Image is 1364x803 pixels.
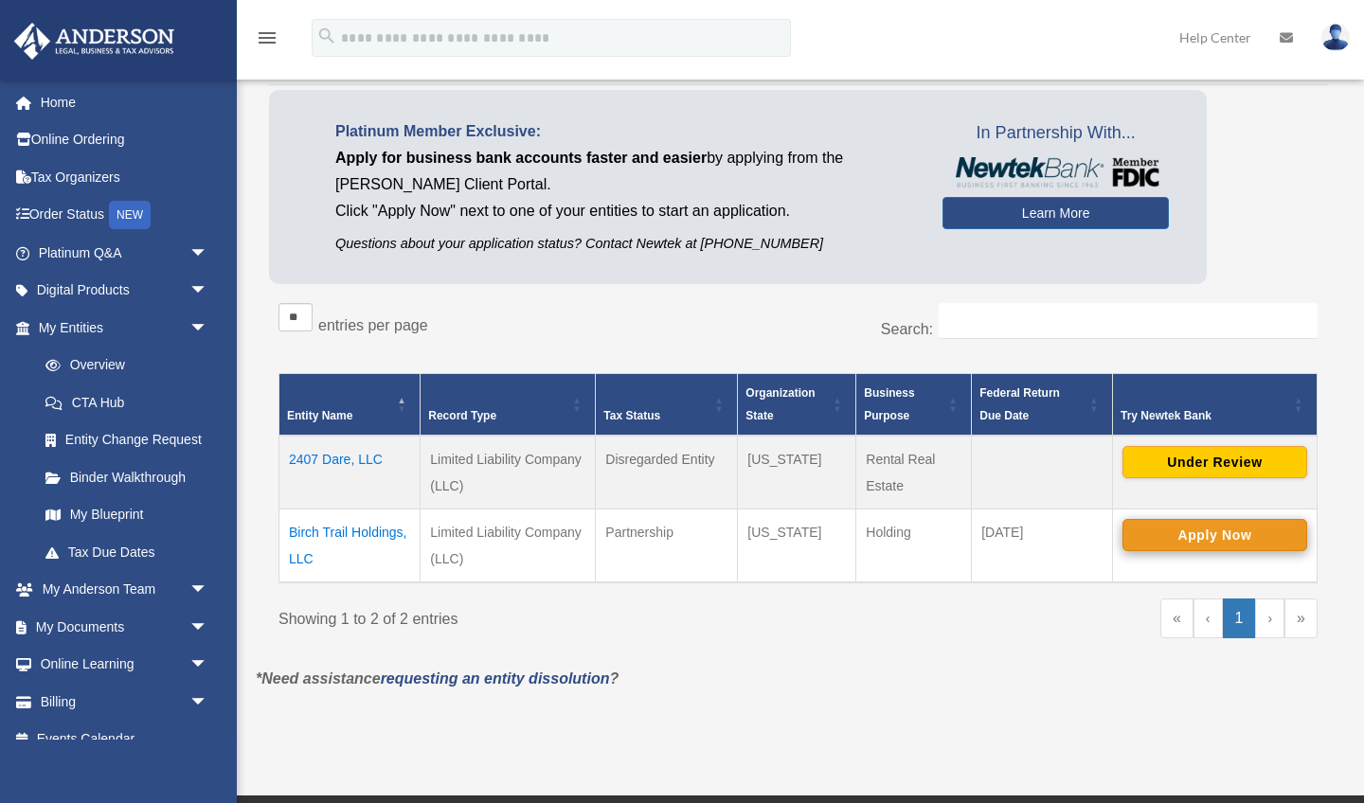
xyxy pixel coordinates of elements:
[27,421,227,459] a: Entity Change Request
[27,347,218,384] a: Overview
[1321,24,1350,51] img: User Pic
[27,496,227,534] a: My Blueprint
[335,232,914,256] p: Questions about your application status? Contact Newtek at [PHONE_NUMBER]
[864,386,914,422] span: Business Purpose
[27,533,227,571] a: Tax Due Dates
[381,670,610,687] a: requesting an entity dissolution
[13,608,237,646] a: My Documentsarrow_drop_down
[1112,373,1317,436] th: Try Newtek Bank : Activate to sort
[856,373,972,436] th: Business Purpose: Activate to sort
[856,436,972,509] td: Rental Real Estate
[881,321,933,337] label: Search:
[318,317,428,333] label: entries per page
[9,23,180,60] img: Anderson Advisors Platinum Portal
[13,196,237,235] a: Order StatusNEW
[13,309,227,347] a: My Entitiesarrow_drop_down
[421,436,596,509] td: Limited Liability Company (LLC)
[942,197,1169,229] a: Learn More
[13,571,237,609] a: My Anderson Teamarrow_drop_down
[952,157,1159,187] img: NewtekBankLogoSM.png
[278,598,784,633] div: Showing 1 to 2 of 2 entries
[335,118,914,145] p: Platinum Member Exclusive:
[279,509,421,582] td: Birch Trail Holdings, LLC
[1121,404,1288,427] div: Try Newtek Bank
[738,436,856,509] td: [US_STATE]
[13,272,237,310] a: Digital Productsarrow_drop_down
[335,145,914,198] p: by applying from the [PERSON_NAME] Client Portal.
[256,33,278,49] a: menu
[1255,598,1284,638] a: Next
[189,683,227,722] span: arrow_drop_down
[335,198,914,224] p: Click "Apply Now" next to one of your entities to start an application.
[1160,598,1193,638] a: First
[189,234,227,273] span: arrow_drop_down
[189,571,227,610] span: arrow_drop_down
[279,436,421,509] td: 2407 Dare, LLC
[428,409,496,422] span: Record Type
[596,509,738,582] td: Partnership
[421,373,596,436] th: Record Type: Activate to sort
[1122,519,1307,551] button: Apply Now
[596,373,738,436] th: Tax Status: Activate to sort
[13,158,237,196] a: Tax Organizers
[1223,598,1256,638] a: 1
[1193,598,1223,638] a: Previous
[13,83,237,121] a: Home
[738,509,856,582] td: [US_STATE]
[972,373,1113,436] th: Federal Return Due Date: Activate to sort
[27,458,227,496] a: Binder Walkthrough
[256,27,278,49] i: menu
[189,309,227,348] span: arrow_drop_down
[287,409,352,422] span: Entity Name
[189,272,227,311] span: arrow_drop_down
[942,118,1169,149] span: In Partnership With...
[856,509,972,582] td: Holding
[13,683,237,721] a: Billingarrow_drop_down
[603,409,660,422] span: Tax Status
[13,646,237,684] a: Online Learningarrow_drop_down
[189,608,227,647] span: arrow_drop_down
[109,201,151,229] div: NEW
[745,386,815,422] span: Organization State
[1122,446,1307,478] button: Under Review
[335,150,707,166] span: Apply for business bank accounts faster and easier
[596,436,738,509] td: Disregarded Entity
[279,373,421,436] th: Entity Name: Activate to invert sorting
[972,509,1113,582] td: [DATE]
[979,386,1060,422] span: Federal Return Due Date
[738,373,856,436] th: Organization State: Activate to sort
[27,384,227,421] a: CTA Hub
[189,646,227,685] span: arrow_drop_down
[256,670,619,687] em: *Need assistance ?
[421,509,596,582] td: Limited Liability Company (LLC)
[13,721,237,758] a: Events Calendar
[13,121,237,159] a: Online Ordering
[316,26,337,46] i: search
[1284,598,1318,638] a: Last
[13,234,237,272] a: Platinum Q&Aarrow_drop_down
